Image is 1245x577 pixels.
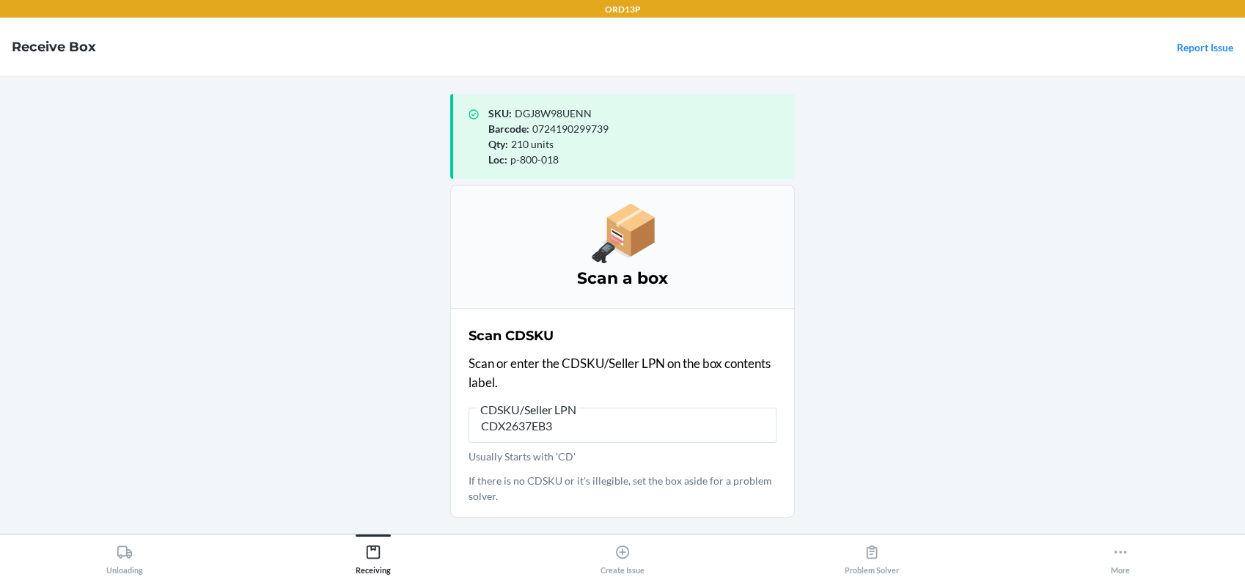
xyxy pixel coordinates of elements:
[511,138,554,150] span: 210 units
[356,538,391,575] div: Receiving
[249,534,499,575] button: Receiving
[469,408,776,443] input: CDSKU/Seller LPNUsually Starts with 'CD'
[469,354,776,392] p: Scan or enter the CDSKU/Seller LPN on the box contents label.
[510,153,559,166] span: p-800-018
[469,267,776,290] h3: Scan a box
[1177,41,1233,54] a: Report Issue
[469,326,554,345] h2: Scan CDSKU
[498,534,747,575] button: Create Issue
[845,538,899,575] div: Problem Solver
[532,122,609,135] span: 0724190299739
[488,153,507,166] span: Loc :
[488,107,512,120] span: SKU :
[605,3,641,16] p: ORD13P
[469,473,776,504] p: If there is no CDSKU or it's illegible, set the box aside for a problem solver.
[469,449,776,464] p: Usually Starts with 'CD'
[515,107,592,120] span: DGJ8W98UENN
[488,122,529,135] span: Barcode :
[12,37,96,56] h4: Receive Box
[488,138,508,150] span: Qty :
[106,538,143,575] div: Unloading
[478,403,579,417] span: CDSKU/Seller LPN
[996,534,1245,575] button: More
[747,534,996,575] button: Problem Solver
[1111,538,1130,575] div: More
[601,538,644,575] div: Create Issue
